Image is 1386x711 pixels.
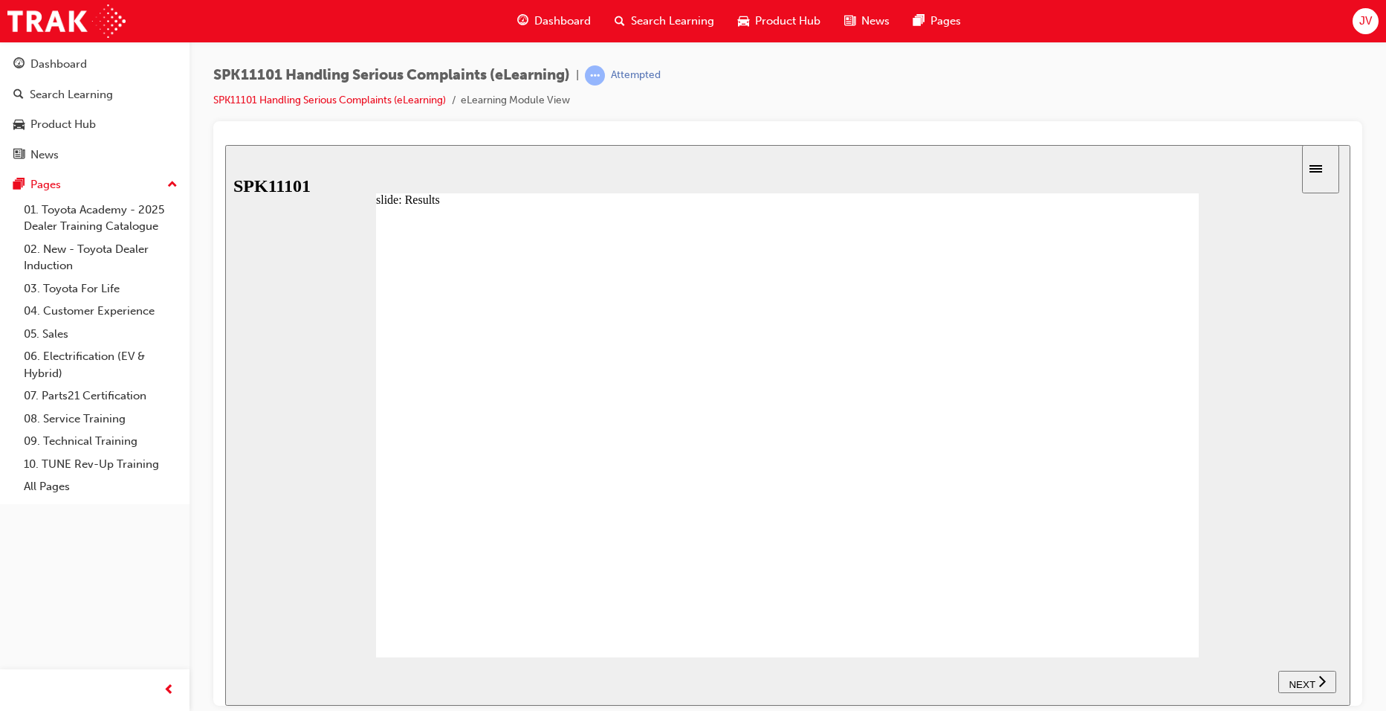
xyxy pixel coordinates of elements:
span: news-icon [844,12,855,30]
span: up-icon [167,176,178,195]
a: 02. New - Toyota Dealer Induction [18,238,184,277]
span: car-icon [738,12,749,30]
a: 08. Service Training [18,408,184,431]
a: 06. Electrification (EV & Hybrid) [18,345,184,385]
span: car-icon [13,118,25,132]
a: Search Learning [6,81,184,109]
span: Pages [930,13,961,30]
span: Product Hub [755,13,820,30]
span: pages-icon [913,12,924,30]
span: prev-icon [163,681,175,700]
span: guage-icon [517,12,528,30]
nav: slide navigation [1053,512,1111,561]
button: next [1053,526,1111,548]
span: search-icon [13,89,24,102]
a: news-iconNews [832,6,901,36]
a: 03. Toyota For Life [18,277,184,300]
a: pages-iconPages [901,6,973,36]
a: car-iconProduct Hub [726,6,832,36]
button: DashboardSearch LearningProduct HubNews [6,48,184,171]
div: Pages [30,176,61,193]
span: JV [1359,13,1372,30]
img: Trak [7,4,126,38]
div: Search Learning [30,86,113,103]
span: pages-icon [13,178,25,192]
div: Attempted [611,68,661,83]
a: 07. Parts21 Certification [18,385,184,408]
span: Search Learning [631,13,714,30]
a: Product Hub [6,111,184,138]
span: SPK11101 Handling Serious Complaints (eLearning) [213,67,570,84]
span: NEXT [1063,534,1089,545]
a: SPK11101 Handling Serious Complaints (eLearning) [213,94,446,106]
a: 04. Customer Experience [18,300,184,323]
a: 10. TUNE Rev-Up Training [18,453,184,476]
a: search-iconSearch Learning [603,6,726,36]
a: News [6,141,184,169]
div: News [30,147,59,164]
a: 09. Technical Training [18,430,184,453]
a: All Pages [18,475,184,498]
span: Dashboard [534,13,591,30]
button: JV [1353,8,1379,34]
a: 05. Sales [18,323,184,346]
a: 01. Toyota Academy - 2025 Dealer Training Catalogue [18,199,184,238]
span: learningRecordVerb_ATTEMPT-icon [585,65,605,86]
div: Dashboard [30,56,87,73]
span: | [576,67,579,84]
div: Product Hub [30,116,96,133]
span: search-icon [615,12,625,30]
a: Dashboard [6,51,184,78]
span: News [861,13,890,30]
a: guage-iconDashboard [505,6,603,36]
li: eLearning Module View [461,92,570,109]
button: Pages [6,171,184,199]
span: news-icon [13,149,25,162]
span: guage-icon [13,58,25,71]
